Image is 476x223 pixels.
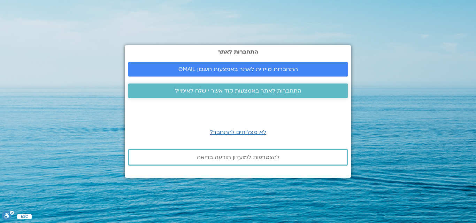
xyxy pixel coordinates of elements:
[128,49,348,55] h2: התחברות לאתר
[175,88,301,94] span: התחברות לאתר באמצעות קוד אשר יישלח לאימייל
[210,128,266,136] a: לא מצליחים להתחבר?
[128,83,348,98] a: התחברות לאתר באמצעות קוד אשר יישלח לאימייל
[197,154,279,160] span: להצטרפות למועדון תודעה בריאה
[128,149,348,166] a: להצטרפות למועדון תודעה בריאה
[128,62,348,77] a: התחברות מיידית לאתר באמצעות חשבון GMAIL
[178,66,298,72] span: התחברות מיידית לאתר באמצעות חשבון GMAIL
